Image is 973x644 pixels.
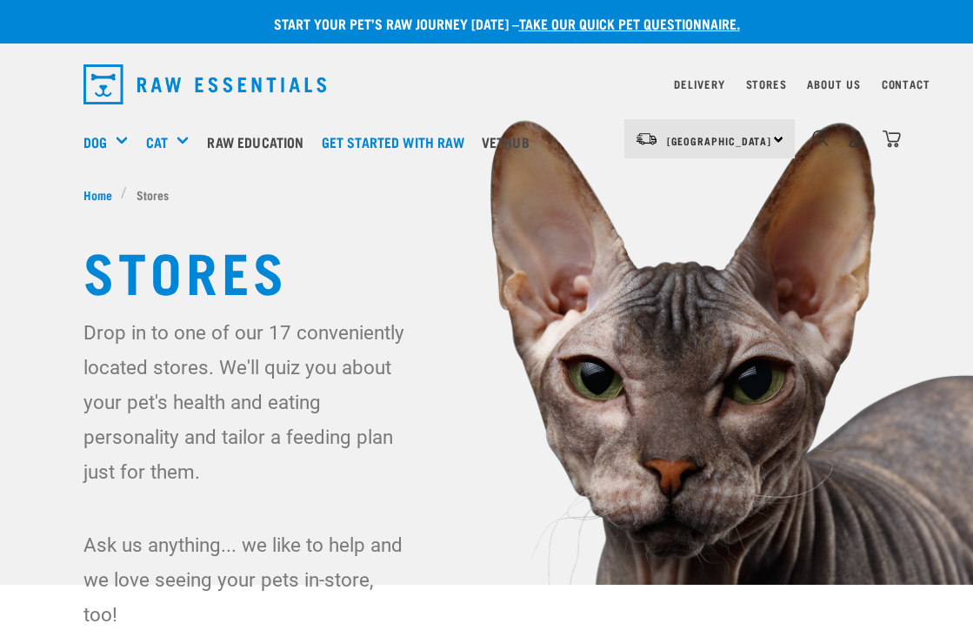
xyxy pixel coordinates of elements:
p: Drop in to one of our 17 conveniently located stores. We'll quiz you about your pet's health and ... [83,315,406,489]
a: About Us [807,81,860,87]
p: Ask us anything... we like to help and we love seeing your pets in-store, too! [83,527,406,632]
span: [GEOGRAPHIC_DATA] [667,138,772,144]
a: Dog [83,131,107,152]
a: Contact [882,81,930,87]
a: Cat [146,131,168,152]
img: van-moving.png [635,131,658,147]
h1: Stores [83,238,890,301]
nav: breadcrumbs [83,185,890,204]
img: Raw Essentials Logo [83,64,327,104]
nav: dropdown navigation [70,57,904,111]
a: Stores [746,81,787,87]
span: Home [83,185,112,204]
img: home-icon@2x.png [883,130,901,148]
a: take our quick pet questionnaire. [519,19,740,27]
a: Delivery [674,81,724,87]
img: home-icon-1@2x.png [812,130,829,146]
img: user.png [847,130,865,148]
a: Home [83,185,122,204]
a: Raw Education [203,107,317,177]
a: Get started with Raw [317,107,477,177]
a: Vethub [477,107,543,177]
